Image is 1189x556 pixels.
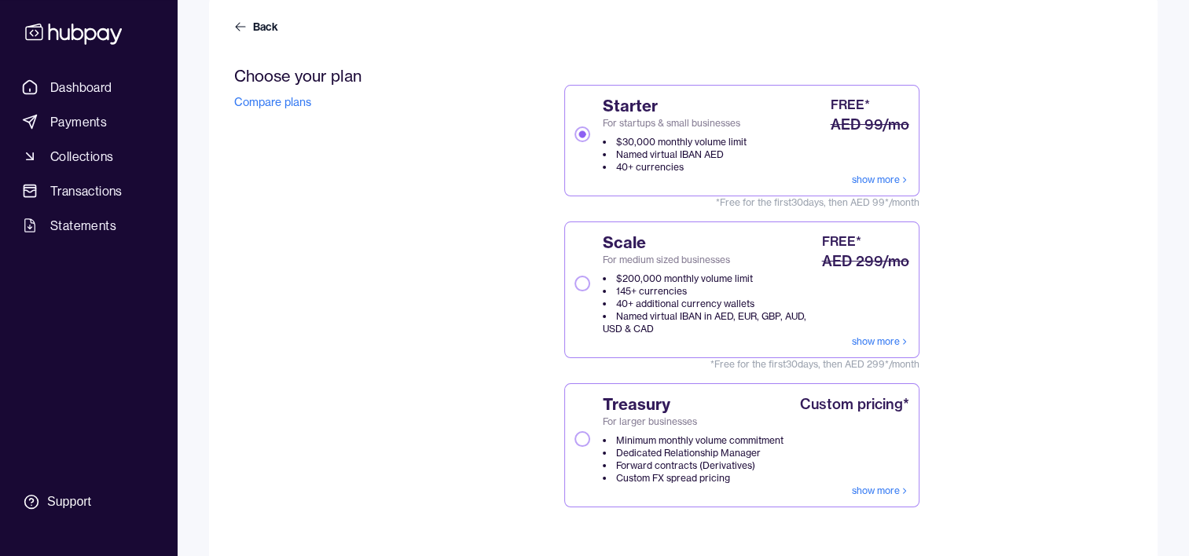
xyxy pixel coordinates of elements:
[50,78,112,97] span: Dashboard
[603,117,747,130] span: For startups & small businesses
[603,434,783,447] li: Minimum monthly volume commitment
[16,108,161,136] a: Payments
[852,485,909,497] a: show more
[574,126,590,142] button: StarterFor startups & small businesses$30,000 monthly volume limitNamed virtual IBAN AED40+ curre...
[603,254,818,266] span: For medium sized businesses
[603,459,783,472] li: Forward contracts (Derivatives)
[50,147,113,166] span: Collections
[50,216,116,235] span: Statements
[603,232,818,254] span: Scale
[16,177,161,205] a: Transactions
[16,485,161,518] a: Support
[16,142,161,170] a: Collections
[47,493,91,510] div: Support
[831,114,909,136] div: AED 99/mo
[603,285,818,298] li: 145+ currencies
[603,148,747,161] li: Named virtual IBAN AED
[603,472,783,485] li: Custom FX spread pricing
[574,431,590,447] button: TreasuryFor larger businessesMinimum monthly volume commitmentDedicated Relationship ManagerForwa...
[16,211,161,240] a: Statements
[603,298,818,310] li: 40+ additional currency wallets
[822,232,861,251] div: FREE*
[603,393,783,415] span: Treasury
[822,251,909,273] div: AED 299/mo
[50,112,107,131] span: Payments
[603,310,818,335] li: Named virtual IBAN in AED, EUR, GBP, AUD, USD & CAD
[603,415,783,428] span: For larger businesses
[603,273,818,285] li: $200,000 monthly volume limit
[852,174,909,186] a: show more
[603,447,783,459] li: Dedicated Relationship Manager
[564,358,919,371] span: *Free for the first 30 days, then AED 299*/month
[234,19,281,35] a: Back
[574,276,590,291] button: ScaleFor medium sized businesses$200,000 monthly volume limit145+ currencies40+ additional curren...
[831,95,870,114] div: FREE*
[234,66,471,86] h2: Choose your plan
[234,95,311,109] a: Compare plans
[852,335,909,348] a: show more
[564,196,919,209] span: *Free for the first 30 days, then AED 99*/month
[603,161,747,174] li: 40+ currencies
[50,181,123,200] span: Transactions
[800,393,909,415] div: Custom pricing*
[603,136,747,148] li: $30,000 monthly volume limit
[603,95,747,117] span: Starter
[16,73,161,101] a: Dashboard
